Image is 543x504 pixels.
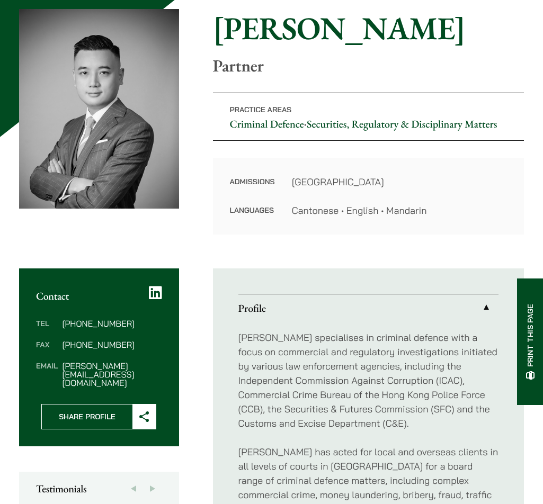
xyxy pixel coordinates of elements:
p: • [213,93,524,141]
dt: Fax [36,340,58,362]
dt: Admissions [230,175,275,203]
p: [PERSON_NAME] specialises in criminal defence with a focus on commercial and regulatory investiga... [238,330,499,430]
h1: [PERSON_NAME] [213,9,524,47]
button: Share Profile [41,404,156,429]
dd: [PHONE_NUMBER] [62,319,162,328]
span: Practice Areas [230,105,292,114]
h2: Testimonials [36,482,162,495]
h2: Contact [36,290,162,302]
a: Criminal Defence [230,117,304,131]
dd: [PHONE_NUMBER] [62,340,162,349]
dd: [PERSON_NAME][EMAIL_ADDRESS][DOMAIN_NAME] [62,362,162,387]
dt: Tel [36,319,58,340]
dt: Email [36,362,58,387]
p: Partner [213,56,524,76]
a: LinkedIn [149,285,162,300]
a: Securities, Regulatory & Disciplinary Matters [307,117,497,131]
span: Share Profile [42,404,132,429]
a: Profile [238,294,499,322]
dd: Cantonese • English • Mandarin [292,203,507,218]
dd: [GEOGRAPHIC_DATA] [292,175,507,189]
dt: Languages [230,203,275,218]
